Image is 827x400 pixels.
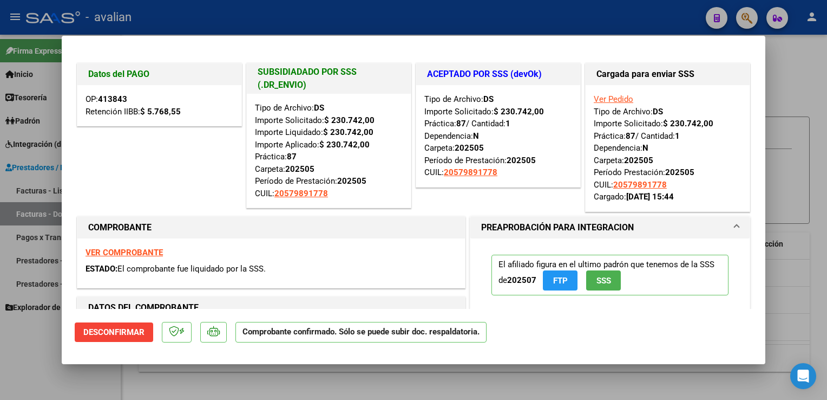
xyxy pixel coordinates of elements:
div: Open Intercom Messenger [790,363,816,389]
p: El afiliado figura en el ultimo padrón que tenemos de la SSS de [491,255,728,295]
strong: $ 5.768,55 [140,107,181,117]
strong: DS [653,107,663,117]
span: El comprobante fue liquidado por la SSS. [117,264,266,274]
span: SSS [596,276,611,286]
strong: $ 230.742,00 [319,140,370,150]
strong: 202505 [665,167,694,177]
strong: 1 [506,119,510,128]
mat-expansion-panel-header: PREAPROBACIÓN PARA INTEGRACION [470,217,750,238]
strong: $ 230.742,00 [324,115,375,125]
span: 20579891778 [444,167,497,177]
strong: DS [483,94,494,104]
span: OP: [86,94,127,104]
strong: 413843 [98,94,127,104]
div: Tipo de Archivo: Importe Solicitado: Práctica: / Cantidad: Dependencia: Carpeta: Período de Prest... [424,93,572,179]
strong: $ 230.742,00 [323,127,373,137]
a: VER COMPROBANTE [86,248,163,257]
strong: 87 [456,119,466,128]
strong: COMPROBANTE [88,222,152,233]
h1: ACEPTADO POR SSS (devOk) [427,68,569,81]
p: Comprobante confirmado. Sólo se puede subir doc. respaldatoria. [235,322,487,343]
strong: [DATE] 15:44 [626,192,674,202]
strong: 202505 [624,156,653,165]
span: Retención IIBB: [86,107,181,117]
span: 20579891778 [613,180,667,190]
span: 20579891778 [274,189,328,198]
strong: 87 [287,152,297,162]
strong: N [473,131,479,141]
span: Desconfirmar [83,327,145,337]
strong: 202505 [455,143,484,153]
h1: SUBSIDIADADO POR SSS (.DR_ENVIO) [258,66,400,92]
button: SSS [586,270,621,291]
strong: N [642,143,648,153]
strong: 202507 [507,275,536,285]
h1: PREAPROBACIÓN PARA INTEGRACION [481,221,634,234]
strong: $ 230.742,00 [663,119,713,128]
strong: 202505 [507,156,536,165]
strong: 202505 [337,176,366,186]
strong: DATOS DEL COMPROBANTE [88,302,199,313]
div: Tipo de Archivo: Importe Solicitado: Importe Liquidado: Importe Aplicado: Práctica: Carpeta: Perí... [255,102,403,199]
button: Desconfirmar [75,322,153,342]
strong: 202505 [285,164,314,174]
h1: Cargada para enviar SSS [596,68,739,81]
div: Tipo de Archivo: Importe Solicitado: Práctica: / Cantidad: Dependencia: Carpeta: Período Prestaci... [594,93,741,203]
span: ESTADO: [86,264,117,274]
button: FTP [543,270,577,291]
span: FTP [553,276,568,286]
strong: 87 [626,131,635,141]
a: Ver Pedido [594,94,633,104]
strong: 1 [675,131,680,141]
h1: Datos del PAGO [88,68,231,81]
strong: DS [314,103,324,113]
strong: $ 230.742,00 [494,107,544,117]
